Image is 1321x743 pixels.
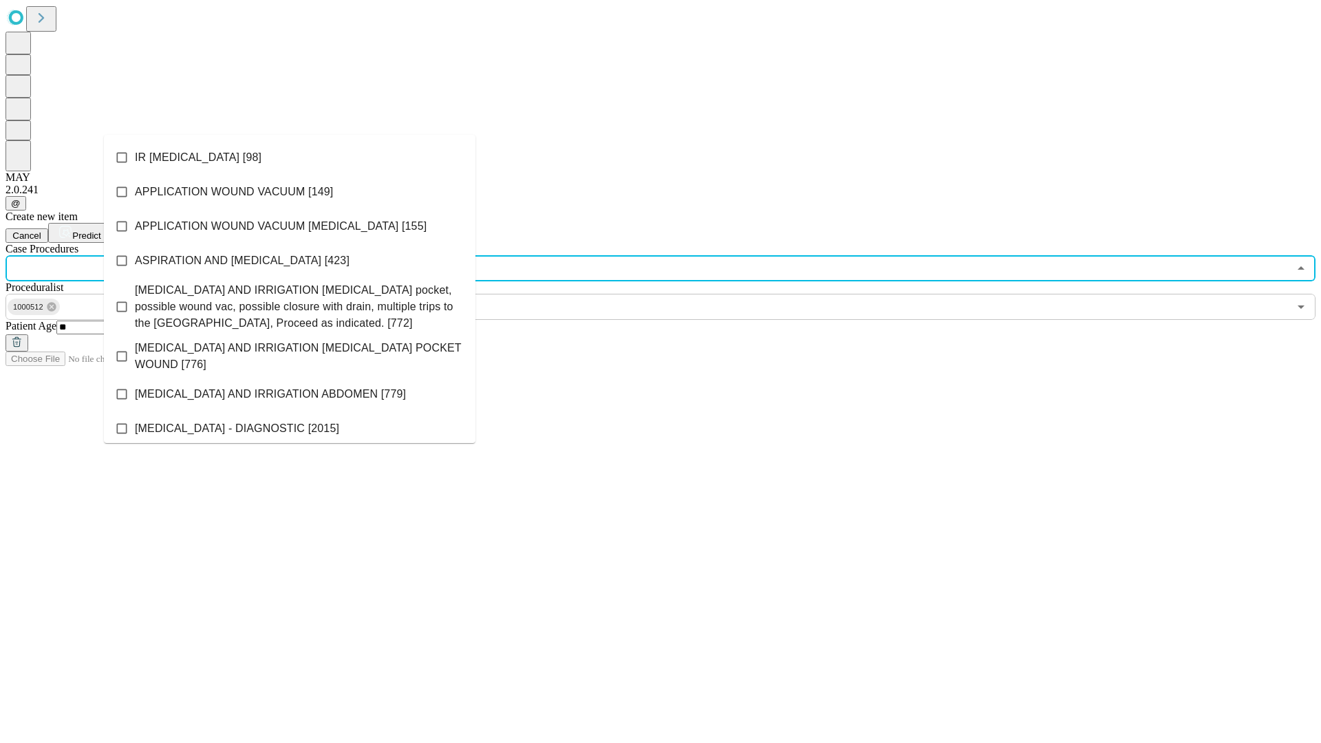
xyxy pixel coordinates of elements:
span: IR [MEDICAL_DATA] [98] [135,149,261,166]
span: [MEDICAL_DATA] AND IRRIGATION ABDOMEN [779] [135,386,406,402]
button: @ [6,196,26,211]
button: Cancel [6,228,48,243]
div: MAY [6,171,1315,184]
span: 1000512 [8,299,49,315]
span: APPLICATION WOUND VACUUM [149] [135,184,333,200]
span: @ [11,198,21,208]
button: Open [1291,297,1311,316]
span: [MEDICAL_DATA] AND IRRIGATION [MEDICAL_DATA] POCKET WOUND [776] [135,340,464,373]
div: 2.0.241 [6,184,1315,196]
span: Predict [72,230,100,241]
span: [MEDICAL_DATA] - DIAGNOSTIC [2015] [135,420,339,437]
span: ASPIRATION AND [MEDICAL_DATA] [423] [135,252,350,269]
span: Create new item [6,211,78,222]
button: Close [1291,259,1311,278]
span: APPLICATION WOUND VACUUM [MEDICAL_DATA] [155] [135,218,427,235]
span: Proceduralist [6,281,63,293]
button: Predict [48,223,111,243]
span: Patient Age [6,320,56,332]
span: Cancel [12,230,41,241]
span: Scheduled Procedure [6,243,78,255]
span: [MEDICAL_DATA] AND IRRIGATION [MEDICAL_DATA] pocket, possible wound vac, possible closure with dr... [135,282,464,332]
div: 1000512 [8,299,60,315]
